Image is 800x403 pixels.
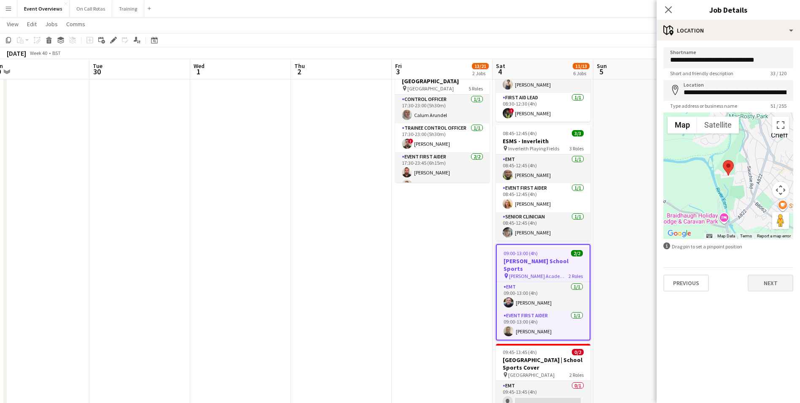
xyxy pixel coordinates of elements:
div: 2 Jobs [472,70,488,76]
button: Training [112,0,144,17]
app-card-role: Event First Aider1/108:45-12:45 (4h)[PERSON_NAME] [496,183,590,212]
span: 4 [495,67,505,76]
button: Map camera controls [772,182,789,199]
button: Map Data [717,233,735,239]
app-card-role: Trainee Control Officer1/117:30-23:00 (5h30m)![PERSON_NAME] [395,123,490,152]
span: 3/3 [572,130,584,136]
span: 2 Roles [568,273,583,279]
span: Inverleith Playing Fields [508,145,559,152]
button: Show satellite imagery [697,117,739,133]
app-card-role: EMT1/108:45-12:45 (4h)[PERSON_NAME] [496,155,590,183]
div: 6 Jobs [573,70,589,76]
span: 2 [293,67,305,76]
app-job-card: 17:30-23:45 (6h15m)9/9Edinburgh Rugby | [GEOGRAPHIC_DATA] [GEOGRAPHIC_DATA]5 RolesControl Officer... [395,57,490,182]
span: 33 / 120 [764,70,793,76]
app-card-role: Senior Clinician1/108:45-12:45 (4h)[PERSON_NAME] [496,212,590,241]
span: [GEOGRAPHIC_DATA] [407,85,454,92]
span: 09:45-13:45 (4h) [503,349,537,355]
span: Tue [93,62,102,70]
span: 30 [92,67,102,76]
span: Type address or business name [663,103,744,109]
button: Previous [663,275,709,291]
span: 08:45-12:45 (4h) [503,130,537,136]
a: Open this area in Google Maps (opens a new window) [665,228,693,239]
app-card-role: Event First Aider1/109:00-13:00 (4h)[PERSON_NAME] [497,311,590,340]
span: 3 Roles [569,145,584,152]
span: Jobs [45,20,58,28]
span: 2 Roles [569,372,584,378]
span: ! [408,139,413,144]
span: Week 40 [28,50,49,56]
a: Jobs [42,19,61,30]
span: View [7,20,19,28]
h3: Job Details [657,4,800,15]
button: Next [748,275,793,291]
span: 5 Roles [469,85,483,92]
button: Toggle fullscreen view [772,117,789,133]
app-job-card: 08:45-12:45 (4h)3/3ESMS - Inverleith Inverleith Playing Fields3 RolesEMT1/108:45-12:45 (4h)[PERSO... [496,125,590,241]
img: Google [665,228,693,239]
span: 0/2 [572,349,584,355]
span: Comms [66,20,85,28]
a: Report a map error [757,234,791,238]
a: Edit [24,19,40,30]
a: View [3,19,22,30]
button: On Call Rotas [70,0,112,17]
span: Fri [395,62,402,70]
a: Comms [63,19,89,30]
span: 09:00-13:00 (4h) [504,250,538,256]
span: Wed [194,62,205,70]
app-card-role: EMT1/109:00-13:00 (4h)[PERSON_NAME] [497,282,590,311]
app-job-card: 09:00-13:00 (4h)2/2[PERSON_NAME] School Sports [PERSON_NAME] Academy Playing Fields2 RolesEMT1/10... [496,244,590,340]
span: Thu [294,62,305,70]
h3: [PERSON_NAME] School Sports [497,257,590,272]
span: Sat [496,62,505,70]
span: ! [509,108,514,113]
div: Location [657,20,800,41]
div: [DATE] [7,49,26,57]
button: Keyboard shortcuts [706,233,712,239]
span: 1 [192,67,205,76]
button: Event Overviews [17,0,70,17]
span: 5 [595,67,607,76]
span: [GEOGRAPHIC_DATA] [508,372,555,378]
app-card-role: Event First Aider2/217:30-23:45 (6h15m)[PERSON_NAME][PERSON_NAME] [395,152,490,193]
span: 11/13 [573,63,590,69]
span: 13/21 [472,63,489,69]
app-card-role: First Aid Lead1/108:30-12:30 (4h)![PERSON_NAME] [496,93,590,122]
a: Terms (opens in new tab) [740,234,752,238]
h3: ESMS - Inverleith [496,137,590,145]
span: 2/2 [571,250,583,256]
span: [PERSON_NAME] Academy Playing Fields [509,273,568,279]
span: Sun [597,62,607,70]
span: Short and friendly description [663,70,740,76]
app-card-role: Control Officer1/117:30-23:00 (5h30m)Calum Arundel [395,95,490,123]
button: Drag Pegman onto the map to open Street View [772,212,789,229]
h3: [GEOGRAPHIC_DATA] | School Sports Cover [496,356,590,371]
div: Drag pin to set a pinpoint position [663,242,793,251]
div: BST [52,50,61,56]
span: 51 / 255 [764,103,793,109]
span: Edit [27,20,37,28]
span: 3 [394,67,402,76]
button: Show street map [668,117,697,133]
